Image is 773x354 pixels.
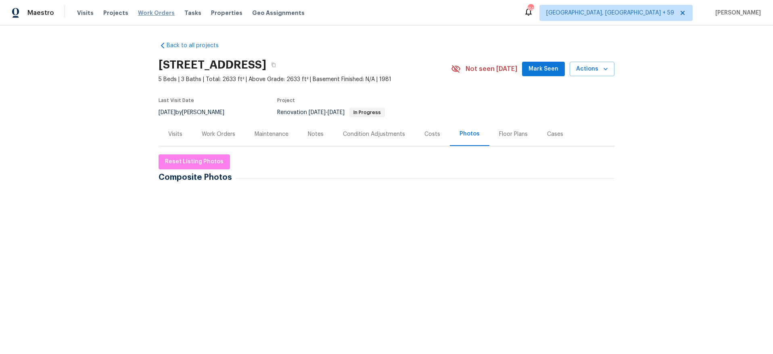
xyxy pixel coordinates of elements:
span: 5 Beds | 3 Baths | Total: 2633 ft² | Above Grade: 2633 ft² | Basement Finished: N/A | 1981 [159,75,451,83]
span: Visits [77,9,94,17]
span: Maestro [27,9,54,17]
div: Floor Plans [499,130,528,138]
span: Not seen [DATE] [466,65,517,73]
span: Last Visit Date [159,98,194,103]
div: Costs [424,130,440,138]
button: Copy Address [266,58,281,72]
div: Maintenance [255,130,288,138]
div: Visits [168,130,182,138]
span: Renovation [277,110,385,115]
div: Work Orders [202,130,235,138]
a: Back to all projects [159,42,236,50]
button: Actions [570,62,614,77]
span: - [309,110,345,115]
h2: [STREET_ADDRESS] [159,61,266,69]
span: Work Orders [138,9,175,17]
div: Notes [308,130,324,138]
span: Geo Assignments [252,9,305,17]
button: Mark Seen [522,62,565,77]
div: Cases [547,130,563,138]
div: 840 [528,5,533,13]
span: [GEOGRAPHIC_DATA], [GEOGRAPHIC_DATA] + 59 [546,9,674,17]
span: [DATE] [309,110,326,115]
span: Reset Listing Photos [165,157,224,167]
span: In Progress [350,110,384,115]
span: Actions [576,64,608,74]
span: Properties [211,9,242,17]
span: Project [277,98,295,103]
span: Projects [103,9,128,17]
span: Composite Photos [159,173,236,181]
span: [DATE] [328,110,345,115]
div: Condition Adjustments [343,130,405,138]
button: Reset Listing Photos [159,154,230,169]
div: by [PERSON_NAME] [159,108,234,117]
span: Mark Seen [529,64,558,74]
span: [DATE] [159,110,175,115]
div: Photos [460,130,480,138]
span: [PERSON_NAME] [712,9,761,17]
span: Tasks [184,10,201,16]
